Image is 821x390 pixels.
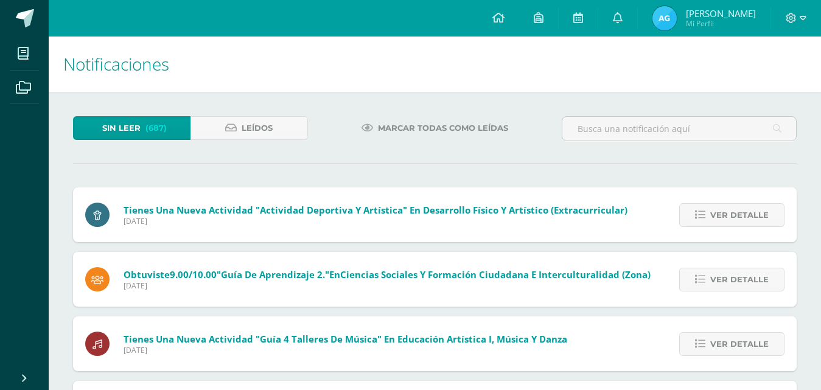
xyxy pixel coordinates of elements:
span: Notificaciones [63,52,169,75]
span: "Guía de aprendizaje 2." [217,268,329,280]
span: Sin leer [102,117,141,139]
input: Busca una notificación aquí [562,117,796,141]
span: Ver detalle [710,268,769,291]
span: [DATE] [124,216,627,226]
span: Ciencias Sociales y Formación Ciudadana e Interculturalidad (Zona) [340,268,651,280]
span: Leídos [242,117,273,139]
span: Tienes una nueva actividad "Actividad Deportiva y Artística" En Desarrollo Físico y Artístico (Ex... [124,204,627,216]
a: Leídos [190,116,308,140]
img: 421a1b0e41f6206d01de005a463167ed.png [652,6,677,30]
a: Sin leer(687) [73,116,190,140]
span: (687) [145,117,167,139]
span: [PERSON_NAME] [686,7,756,19]
span: [DATE] [124,345,567,355]
span: Ver detalle [710,333,769,355]
a: Marcar todas como leídas [346,116,523,140]
span: [DATE] [124,280,651,291]
span: Obtuviste en [124,268,651,280]
span: Tienes una nueva actividad "Guía 4 Talleres de Música" En Educación Artística I, Música y Danza [124,333,567,345]
span: Ver detalle [710,204,769,226]
span: Marcar todas como leídas [378,117,508,139]
span: 9.00/10.00 [170,268,217,280]
span: Mi Perfil [686,18,756,29]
